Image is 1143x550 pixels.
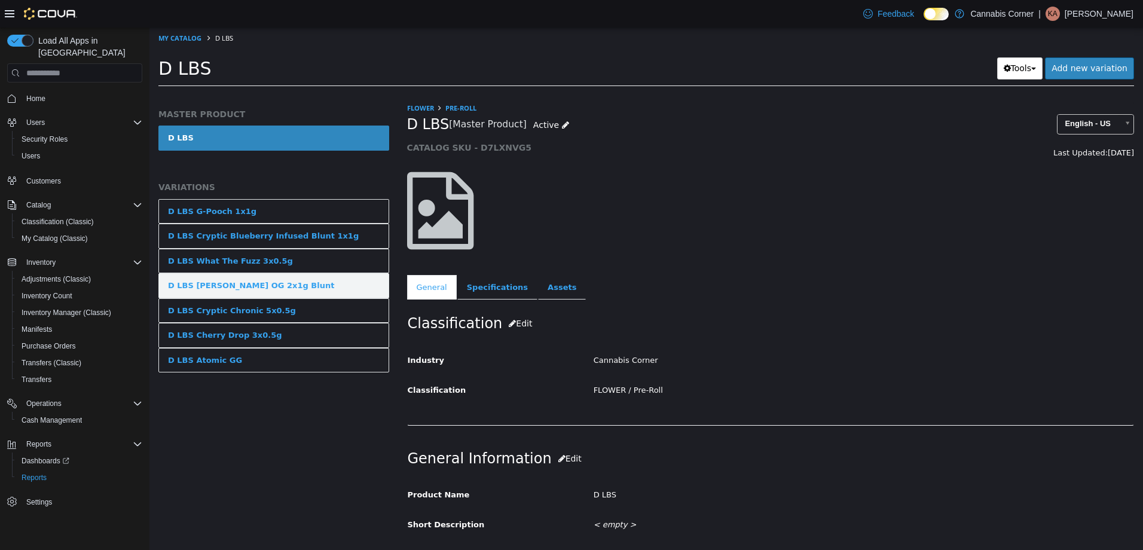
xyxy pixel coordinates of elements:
[12,230,147,247] button: My Catalog (Classic)
[384,93,409,102] span: Active
[2,197,147,213] button: Catalog
[258,88,300,106] span: D LBS
[19,277,146,289] div: D LBS Cryptic Chronic 5x0.5g
[907,87,985,107] a: English - US
[22,291,72,301] span: Inventory Count
[2,493,147,511] button: Settings
[258,493,335,502] span: Short Description
[1065,7,1133,21] p: [PERSON_NAME]
[17,149,45,163] a: Users
[22,473,47,482] span: Reports
[17,289,142,303] span: Inventory Count
[402,420,439,442] button: Edit
[1038,7,1041,21] p: |
[908,87,968,106] span: English - US
[22,415,82,425] span: Cash Management
[22,255,60,270] button: Inventory
[389,247,436,273] a: Assets
[22,437,142,451] span: Reports
[22,308,111,317] span: Inventory Manager (Classic)
[19,228,143,240] div: D LBS What The Fuzz 3x0.5g
[26,258,56,267] span: Inventory
[22,198,56,212] button: Catalog
[22,234,88,243] span: My Catalog (Classic)
[435,487,993,508] div: < empty >
[22,325,52,334] span: Manifests
[26,439,51,449] span: Reports
[17,322,142,337] span: Manifests
[19,178,107,190] div: D LBS G-Pooch 1x1g
[2,172,147,189] button: Customers
[958,121,985,130] span: [DATE]
[1048,7,1058,21] span: KA
[12,469,147,486] button: Reports
[26,200,51,210] span: Catalog
[924,20,924,21] span: Dark Mode
[19,203,209,215] div: D LBS Cryptic Blueberry Infused Blunt 1x1g
[22,151,40,161] span: Users
[299,93,377,102] small: [Master Product]
[26,118,45,127] span: Users
[9,154,240,165] h5: VARIATIONS
[17,272,142,286] span: Adjustments (Classic)
[22,174,66,188] a: Customers
[970,7,1034,21] p: Cannabis Corner
[22,198,142,212] span: Catalog
[17,305,116,320] a: Inventory Manager (Classic)
[1046,7,1060,21] div: Kayleigh Armstrong
[19,327,93,339] div: D LBS Atomic GG
[17,339,81,353] a: Purchase Orders
[22,341,76,351] span: Purchase Orders
[878,8,914,20] span: Feedback
[22,495,57,509] a: Settings
[22,135,68,144] span: Security Roles
[435,457,993,478] div: D LBS
[12,131,147,148] button: Security Roles
[12,338,147,355] button: Purchase Orders
[26,176,61,186] span: Customers
[17,413,87,427] a: Cash Management
[17,289,77,303] a: Inventory Count
[17,149,142,163] span: Users
[435,323,993,344] div: Cannabis Corner
[17,132,142,146] span: Security Roles
[26,399,62,408] span: Operations
[308,247,388,273] a: Specifications
[24,8,77,20] img: Cova
[258,115,799,126] h5: CATALOG SKU - D7LXNVG5
[22,396,66,411] button: Operations
[12,288,147,304] button: Inventory Count
[12,321,147,338] button: Manifests
[12,304,147,321] button: Inventory Manager (Classic)
[2,90,147,107] button: Home
[22,494,142,509] span: Settings
[2,395,147,412] button: Operations
[22,396,142,411] span: Operations
[17,413,142,427] span: Cash Management
[17,454,74,468] a: Dashboards
[12,213,147,230] button: Classification (Classic)
[17,215,142,229] span: Classification (Classic)
[22,91,142,106] span: Home
[2,114,147,131] button: Users
[9,81,240,92] h5: MASTER PRODUCT
[26,497,52,507] span: Settings
[17,372,142,387] span: Transfers
[17,454,142,468] span: Dashboards
[19,302,133,314] div: D LBS Cherry Drop 3x0.5g
[904,121,958,130] span: Last Updated:
[17,356,142,370] span: Transfers (Classic)
[258,463,320,472] span: Product Name
[7,85,142,542] nav: Complex example
[258,247,307,273] a: General
[858,2,919,26] a: Feedback
[12,271,147,288] button: Adjustments (Classic)
[19,252,185,264] div: D LBS [PERSON_NAME] OG 2x1g Blunt
[17,470,142,485] span: Reports
[66,6,84,15] span: D LBS
[12,355,147,371] button: Transfers (Classic)
[435,517,993,538] div: < empty >
[22,173,142,188] span: Customers
[12,453,147,469] a: Dashboards
[22,255,142,270] span: Inventory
